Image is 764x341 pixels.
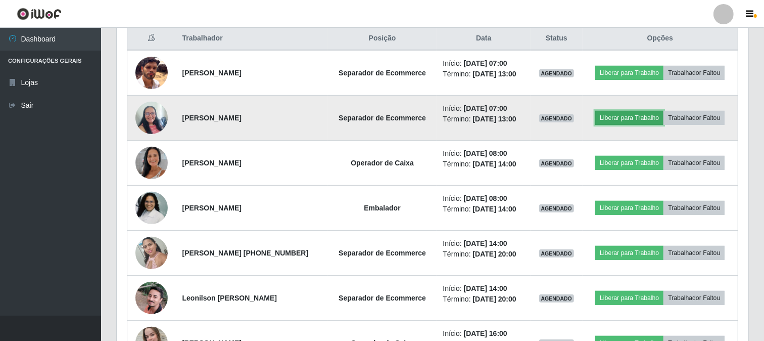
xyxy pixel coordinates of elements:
button: Liberar para Trabalho [595,111,663,125]
button: Liberar para Trabalho [595,291,663,305]
time: [DATE] 08:00 [464,149,507,157]
strong: Embalador [364,204,400,212]
img: 1734175120781.jpeg [135,176,168,240]
img: 1753212291026.jpeg [135,96,168,139]
li: Início: [443,193,524,204]
li: Término: [443,114,524,124]
strong: Leonilson [PERSON_NAME] [182,294,277,302]
span: AGENDADO [539,159,575,167]
span: AGENDADO [539,204,575,212]
time: [DATE] 08:00 [464,194,507,202]
button: Liberar para Trabalho [595,201,663,215]
button: Liberar para Trabalho [595,66,663,80]
strong: [PERSON_NAME] [PHONE_NUMBER] [182,249,309,257]
li: Início: [443,148,524,159]
th: Trabalhador [176,27,328,51]
li: Início: [443,328,524,339]
time: [DATE] 13:00 [473,70,516,78]
strong: [PERSON_NAME] [182,159,242,167]
img: 1749039440131.jpeg [135,266,168,330]
li: Início: [443,58,524,69]
time: [DATE] 07:00 [464,59,507,67]
button: Trabalhador Faltou [663,246,725,260]
time: [DATE] 20:00 [473,250,516,258]
button: Trabalhador Faltou [663,111,725,125]
time: [DATE] 14:00 [473,160,516,168]
th: Status [531,27,583,51]
button: Liberar para Trabalho [595,156,663,170]
img: 1743778813300.jpeg [135,134,168,192]
strong: Operador de Caixa [351,159,414,167]
th: Data [437,27,531,51]
span: AGENDADO [539,294,575,303]
li: Término: [443,249,524,260]
strong: [PERSON_NAME] [182,114,242,122]
li: Início: [443,238,524,249]
strong: [PERSON_NAME] [182,69,242,77]
li: Início: [443,103,524,114]
time: [DATE] 13:00 [473,115,516,123]
time: [DATE] 16:00 [464,329,507,337]
button: Trabalhador Faltou [663,201,725,215]
time: [DATE] 14:00 [464,284,507,292]
time: [DATE] 14:00 [473,205,516,213]
time: [DATE] 20:00 [473,295,516,303]
strong: Separador de Ecommerce [339,294,426,302]
li: Término: [443,204,524,215]
strong: [PERSON_NAME] [182,204,242,212]
strong: Separador de Ecommerce [339,114,426,122]
button: Liberar para Trabalho [595,246,663,260]
li: Início: [443,283,524,294]
th: Posição [328,27,437,51]
span: AGENDADO [539,249,575,258]
span: AGENDADO [539,114,575,122]
img: CoreUI Logo [17,8,62,20]
th: Opções [583,27,738,51]
button: Trabalhador Faltou [663,291,725,305]
li: Término: [443,69,524,79]
img: 1734717801679.jpeg [135,57,168,89]
strong: Separador de Ecommerce [339,249,426,257]
button: Trabalhador Faltou [663,156,725,170]
time: [DATE] 14:00 [464,239,507,247]
button: Trabalhador Faltou [663,66,725,80]
strong: Separador de Ecommerce [339,69,426,77]
img: 1702328329487.jpeg [135,231,168,274]
span: AGENDADO [539,69,575,77]
li: Término: [443,159,524,169]
li: Término: [443,294,524,305]
time: [DATE] 07:00 [464,104,507,112]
